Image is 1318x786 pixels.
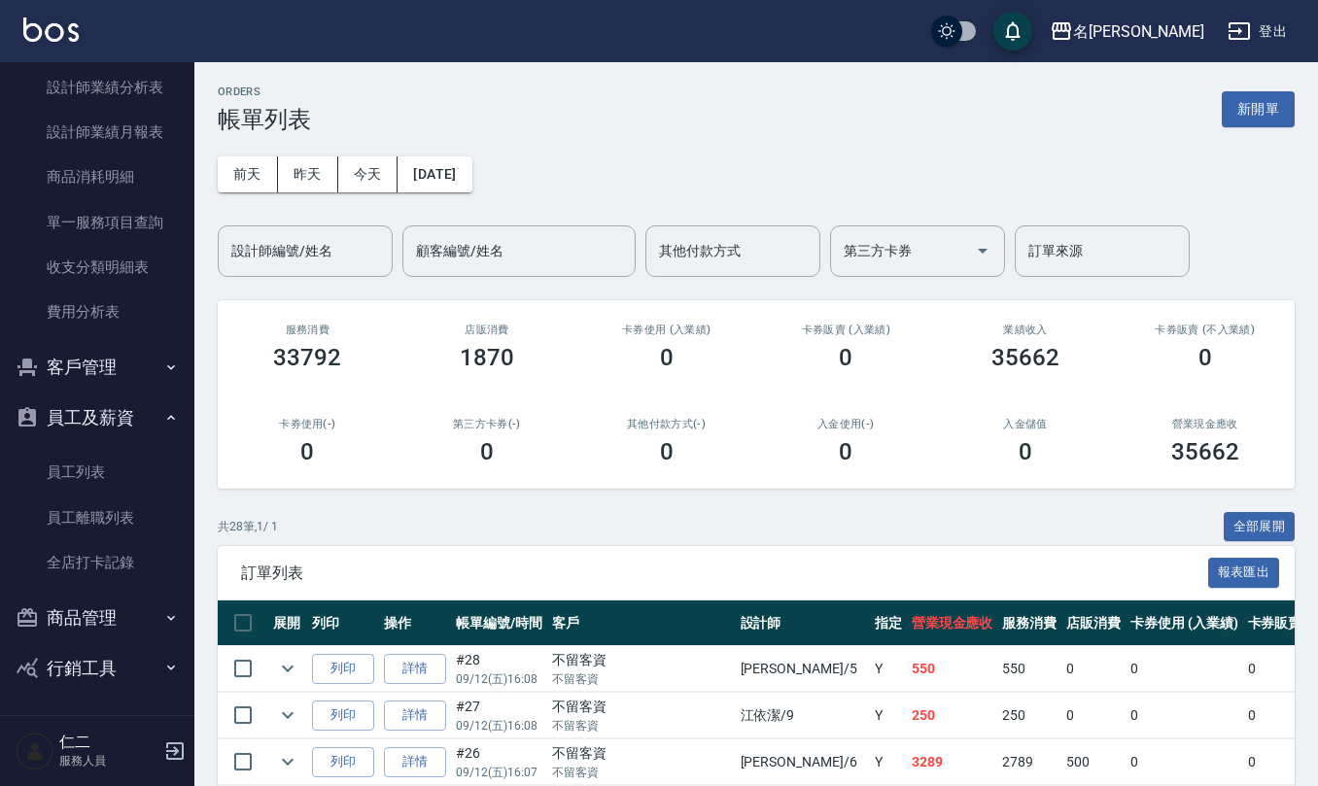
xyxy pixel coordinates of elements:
[1126,739,1243,785] td: 0
[59,752,158,769] p: 服務人員
[993,12,1032,51] button: save
[456,717,542,735] p: 09/12 (五) 16:08
[870,693,907,738] td: Y
[997,693,1061,738] td: 250
[278,156,338,192] button: 昨天
[997,739,1061,785] td: 2789
[780,418,913,430] h2: 入金使用(-)
[959,418,1093,430] h2: 入金儲值
[1061,646,1126,692] td: 0
[997,646,1061,692] td: 550
[384,654,446,684] a: 詳情
[1138,418,1271,430] h2: 營業現金應收
[456,764,542,781] p: 09/12 (五) 16:07
[997,600,1061,646] th: 服務消費
[552,697,731,717] div: 不留客資
[660,344,674,371] h3: 0
[421,418,554,430] h2: 第三方卡券(-)
[736,646,870,692] td: [PERSON_NAME] /5
[967,235,998,266] button: Open
[1061,693,1126,738] td: 0
[870,600,907,646] th: 指定
[1224,512,1296,542] button: 全部展開
[1042,12,1212,51] button: 名[PERSON_NAME]
[451,600,547,646] th: 帳單編號/時間
[241,564,1208,583] span: 訂單列表
[312,747,374,777] button: 列印
[312,701,374,731] button: 列印
[839,438,852,465] h3: 0
[451,739,547,785] td: #26
[8,65,187,110] a: 設計師業績分析表
[736,739,870,785] td: [PERSON_NAME] /6
[312,654,374,684] button: 列印
[736,693,870,738] td: 江依潔 /9
[456,670,542,688] p: 09/12 (五) 16:08
[736,600,870,646] th: 設計師
[218,106,311,133] h3: 帳單列表
[547,600,736,646] th: 客戶
[8,450,187,495] a: 員工列表
[1073,19,1204,44] div: 名[PERSON_NAME]
[1126,600,1243,646] th: 卡券使用 (入業績)
[552,650,731,670] div: 不留客資
[1061,600,1126,646] th: 店販消費
[379,600,451,646] th: 操作
[600,324,733,336] h2: 卡券使用 (入業績)
[398,156,471,192] button: [DATE]
[552,717,731,735] p: 不留客資
[384,747,446,777] a: 詳情
[552,743,731,764] div: 不留客資
[218,518,278,535] p: 共 28 筆, 1 / 1
[338,156,399,192] button: 今天
[8,110,187,154] a: 設計師業績月報表
[907,693,998,738] td: 250
[300,438,314,465] h3: 0
[660,438,674,465] h3: 0
[552,670,731,688] p: 不留客資
[451,693,547,738] td: #27
[8,496,187,540] a: 員工離職列表
[870,646,907,692] td: Y
[273,701,302,730] button: expand row
[8,200,187,245] a: 單一服務項目查詢
[8,342,187,393] button: 客戶管理
[480,438,494,465] h3: 0
[451,646,547,692] td: #28
[23,17,79,42] img: Logo
[384,701,446,731] a: 詳情
[8,643,187,694] button: 行銷工具
[241,418,374,430] h2: 卡券使用(-)
[268,600,307,646] th: 展開
[1138,324,1271,336] h2: 卡券販賣 (不入業績)
[1222,99,1295,118] a: 新開單
[307,600,379,646] th: 列印
[8,245,187,290] a: 收支分類明細表
[8,393,187,443] button: 員工及薪資
[907,600,998,646] th: 營業現金應收
[59,733,158,752] h5: 仁二
[1222,91,1295,127] button: 新開單
[8,593,187,643] button: 商品管理
[273,654,302,683] button: expand row
[1208,558,1280,588] button: 報表匯出
[421,324,554,336] h2: 店販消費
[907,646,998,692] td: 550
[780,324,913,336] h2: 卡券販賣 (入業績)
[1208,563,1280,581] a: 報表匯出
[460,344,514,371] h3: 1870
[1220,14,1295,50] button: 登出
[1061,739,1126,785] td: 500
[1171,438,1239,465] h3: 35662
[991,344,1059,371] h3: 35662
[8,290,187,334] a: 費用分析表
[870,739,907,785] td: Y
[218,85,311,98] h2: ORDERS
[907,739,998,785] td: 3289
[839,344,852,371] h3: 0
[552,764,731,781] p: 不留客資
[273,747,302,776] button: expand row
[8,540,187,585] a: 全店打卡記錄
[1126,693,1243,738] td: 0
[1019,438,1032,465] h3: 0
